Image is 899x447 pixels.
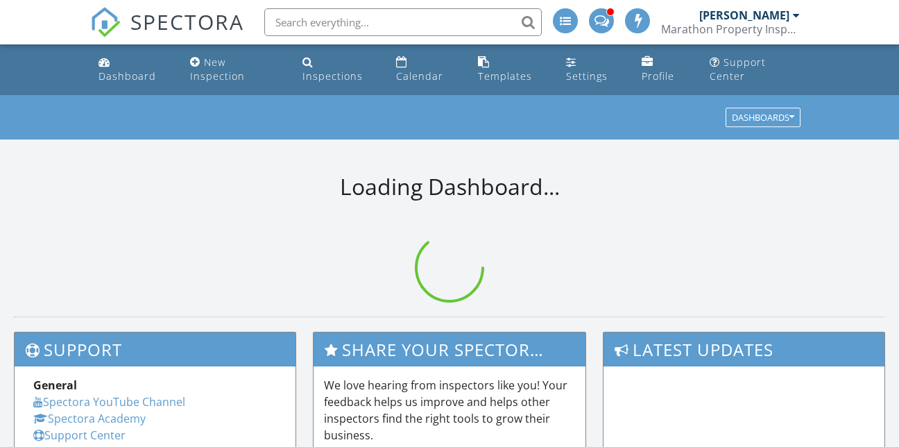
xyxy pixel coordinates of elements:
img: The Best Home Inspection Software - Spectora [90,7,121,37]
a: Inspections [297,50,380,90]
span: SPECTORA [130,7,244,36]
a: Spectora Academy [33,411,146,426]
div: New Inspection [190,56,245,83]
div: Marathon Property Inspectors [661,22,800,36]
div: Calendar [396,69,443,83]
h3: Share Your Spectora Experience [314,332,586,366]
a: Support Center [33,428,126,443]
a: Dashboard [93,50,174,90]
div: Inspections [302,69,363,83]
div: Support Center [710,56,766,83]
a: SPECTORA [90,19,244,48]
a: Templates [472,50,550,90]
h3: Support [15,332,296,366]
a: Spectora YouTube Channel [33,394,185,410]
div: Dashboard [99,69,156,83]
div: Profile [642,69,674,83]
a: Profile [636,50,693,90]
h3: Latest Updates [603,332,884,366]
button: Dashboards [726,108,800,128]
div: Dashboards [732,113,794,123]
div: Templates [478,69,532,83]
a: Settings [560,50,625,90]
a: Calendar [391,50,461,90]
input: Search everything... [264,8,542,36]
a: New Inspection [185,50,286,90]
p: We love hearing from inspectors like you! Your feedback helps us improve and helps other inspecto... [324,377,576,444]
strong: General [33,378,77,393]
a: Support Center [704,50,807,90]
div: Settings [566,69,608,83]
div: [PERSON_NAME] [699,8,789,22]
